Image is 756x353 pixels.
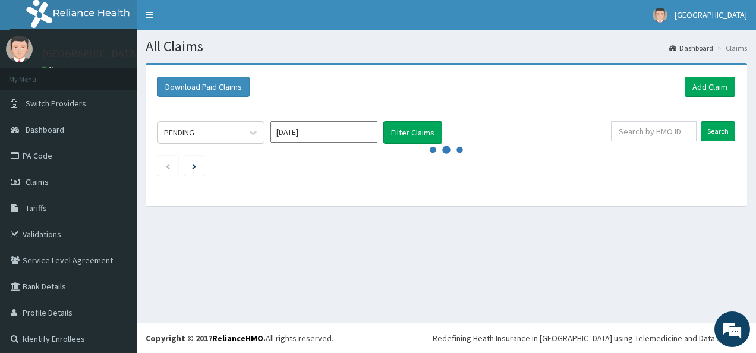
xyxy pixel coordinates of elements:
[383,121,442,144] button: Filter Claims
[146,333,266,343] strong: Copyright © 2017 .
[26,98,86,109] span: Switch Providers
[685,77,735,97] a: Add Claim
[669,43,713,53] a: Dashboard
[270,121,377,143] input: Select Month and Year
[26,124,64,135] span: Dashboard
[714,43,747,53] li: Claims
[212,333,263,343] a: RelianceHMO
[146,39,747,54] h1: All Claims
[429,132,464,168] svg: audio-loading
[165,160,171,171] a: Previous page
[192,160,196,171] a: Next page
[42,48,140,59] p: [GEOGRAPHIC_DATA]
[26,176,49,187] span: Claims
[6,36,33,62] img: User Image
[611,121,697,141] input: Search by HMO ID
[653,8,667,23] img: User Image
[433,332,747,344] div: Redefining Heath Insurance in [GEOGRAPHIC_DATA] using Telemedicine and Data Science!
[26,203,47,213] span: Tariffs
[164,127,194,138] div: PENDING
[42,65,70,73] a: Online
[675,10,747,20] span: [GEOGRAPHIC_DATA]
[701,121,735,141] input: Search
[157,77,250,97] button: Download Paid Claims
[137,323,756,353] footer: All rights reserved.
